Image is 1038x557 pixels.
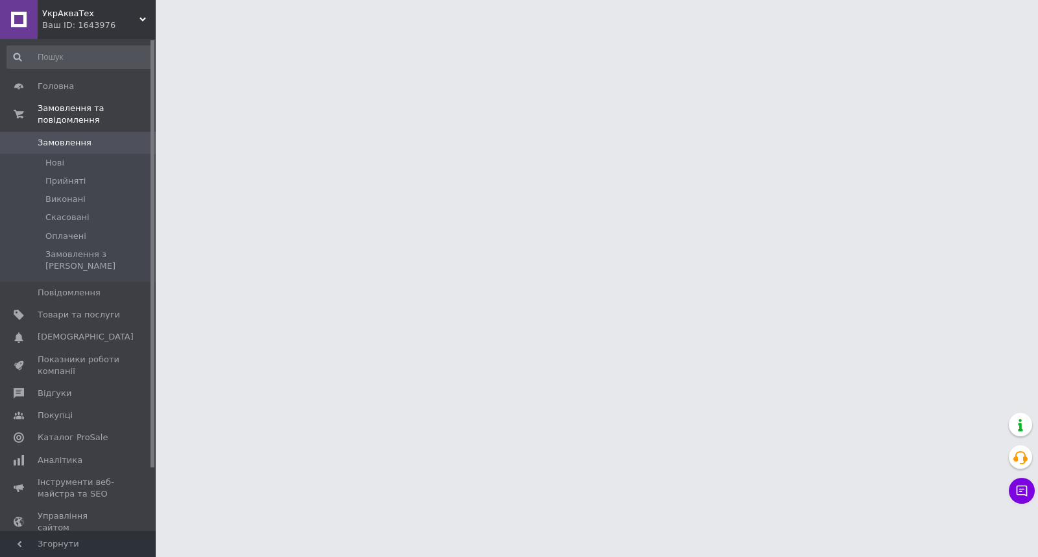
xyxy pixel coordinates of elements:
[38,331,134,343] span: [DEMOGRAPHIC_DATA]
[38,510,120,534] span: Управління сайтом
[45,157,64,169] span: Нові
[45,193,86,205] span: Виконані
[42,8,139,19] span: УкрАкваТех
[38,287,101,299] span: Повідомлення
[38,309,120,321] span: Товари та послуги
[38,388,71,399] span: Відгуки
[38,477,120,500] span: Інструменти веб-майстра та SEO
[38,410,73,421] span: Покупці
[38,354,120,377] span: Показники роботи компанії
[42,19,156,31] div: Ваш ID: 1643976
[45,175,86,187] span: Прийняті
[38,454,82,466] span: Аналітика
[6,45,153,69] input: Пошук
[45,230,86,242] span: Оплачені
[45,212,90,223] span: Скасовані
[45,249,152,272] span: Замовлення з [PERSON_NAME]
[38,103,156,126] span: Замовлення та повідомлення
[38,432,108,443] span: Каталог ProSale
[38,80,74,92] span: Головна
[38,137,91,149] span: Замовлення
[1009,478,1035,504] button: Чат з покупцем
